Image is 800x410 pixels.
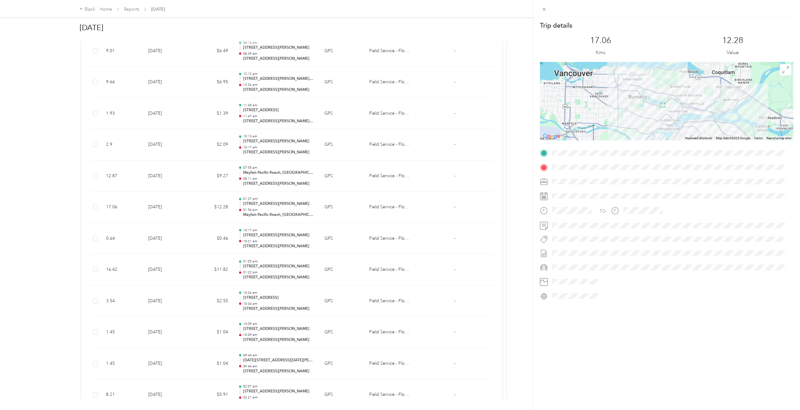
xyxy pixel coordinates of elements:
a: Open this area in Google Maps (opens a new window) [541,132,562,140]
img: Google [541,132,562,140]
a: Report a map error [766,136,792,140]
span: Map data ©2025 Google [716,136,750,140]
iframe: Everlance-gr Chat Button Frame [765,375,800,410]
a: Terms (opens in new tab) [754,136,763,140]
div: TO [600,208,606,215]
button: Keyboard shortcuts [685,136,712,140]
p: Value [727,49,739,57]
p: Kms [596,49,605,57]
p: 17.06 [590,36,611,46]
p: Trip details [540,21,572,30]
p: 12.28 [722,36,743,46]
